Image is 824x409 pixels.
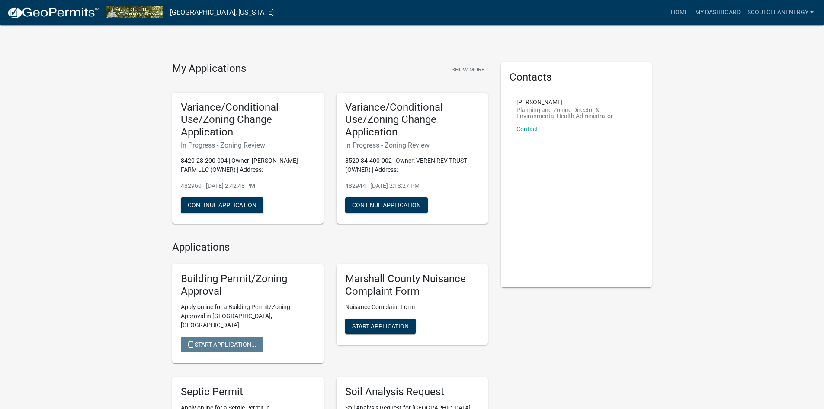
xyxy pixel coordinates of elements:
[510,71,644,84] h5: Contacts
[345,156,479,174] p: 8520-34-400-002 | Owner: VEREN REV TRUST (OWNER) | Address:
[345,319,416,334] button: Start Application
[667,4,692,21] a: Home
[345,273,479,298] h5: Marshall County Nuisance Complaint Form
[448,62,488,77] button: Show More
[181,303,315,330] p: Apply online for a Building Permit/Zoning Approval in [GEOGRAPHIC_DATA], [GEOGRAPHIC_DATA]
[170,5,274,20] a: [GEOGRAPHIC_DATA], [US_STATE]
[345,141,479,149] h6: In Progress - Zoning Review
[345,181,479,190] p: 482944 - [DATE] 2:18:27 PM
[181,273,315,298] h5: Building Permit/Zoning Approval
[172,62,246,75] h4: My Applications
[181,156,315,174] p: 8420-28-200-004 | Owner: [PERSON_NAME] FARM LLC (OWNER) | Address:
[181,197,263,213] button: Continue Application
[181,337,263,352] button: Start Application...
[516,126,538,132] a: Contact
[692,4,744,21] a: My Dashboard
[181,101,315,138] h5: Variance/Conditional Use/Zoning Change Application
[345,197,428,213] button: Continue Application
[181,141,315,149] h6: In Progress - Zoning Review
[172,241,488,254] h4: Applications
[181,386,315,398] h5: Septic Permit
[744,4,817,21] a: ScoutCleanEnergy
[516,99,637,105] p: [PERSON_NAME]
[181,181,315,190] p: 482960 - [DATE] 2:42:48 PM
[352,323,409,330] span: Start Application
[188,341,256,348] span: Start Application...
[106,6,163,18] img: Marshall County, Iowa
[345,386,479,398] h5: Soil Analysis Request
[345,101,479,138] h5: Variance/Conditional Use/Zoning Change Application
[345,303,479,312] p: Nuisance Complaint Form
[516,107,637,119] p: Planning and Zoning Director & Environmental Health Administrator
